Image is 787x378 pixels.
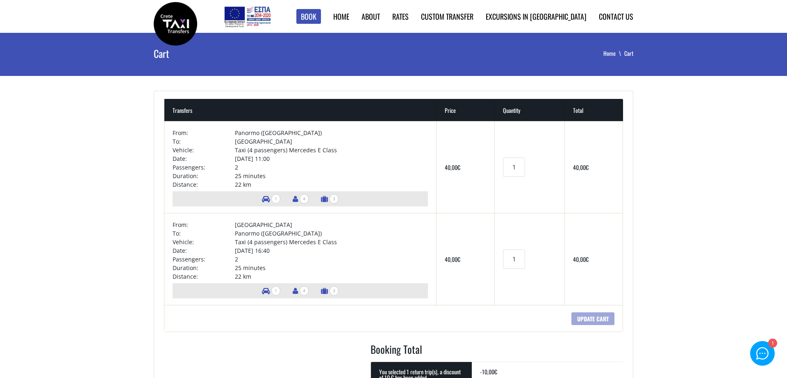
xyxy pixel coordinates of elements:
[235,220,428,229] td: [GEOGRAPHIC_DATA]
[235,272,428,281] td: 22 km
[235,154,428,163] td: [DATE] 11:00
[154,2,197,46] img: Crete Taxi Transfers | Crete Taxi Transfers Cart | Crete Taxi Transfers
[173,180,235,189] td: Distance:
[445,163,460,172] bdi: 40,00
[164,99,437,121] th: Transfers
[235,238,428,246] td: Taxi (4 passengers) Mercedes E Class
[573,255,589,263] bdi: 40,00
[392,11,409,22] a: Rates
[362,11,380,22] a: About
[317,283,343,298] li: Number of luggage items
[223,4,272,29] img: e-bannersEUERDF180X90.jpg
[586,255,589,263] span: €
[503,250,525,269] input: Transfers quantity
[235,163,428,172] td: 2
[173,220,235,229] td: From:
[565,99,623,121] th: Total
[258,283,284,298] li: Number of vehicles
[235,263,428,272] td: 25 minutes
[289,191,313,206] li: Number of passengers
[173,172,235,180] td: Duration:
[173,238,235,246] td: Vehicle:
[235,246,428,255] td: [DATE] 16:40
[235,255,428,263] td: 2
[317,191,343,206] li: Number of luggage items
[271,194,280,204] span: 1
[624,49,633,57] li: Cart
[573,163,589,172] bdi: 40,00
[571,312,614,325] input: Update cart
[271,286,280,296] span: 1
[173,163,235,172] td: Passengers:
[457,255,460,263] span: €
[154,18,197,27] a: Crete Taxi Transfers | Crete Taxi Transfers Cart | Crete Taxi Transfers
[258,191,284,206] li: Number of vehicles
[330,286,339,296] span: 3
[289,283,313,298] li: Number of passengers
[421,11,473,22] a: Custom Transfer
[173,146,235,154] td: Vehicle:
[235,137,428,146] td: [GEOGRAPHIC_DATA]
[235,229,428,238] td: Panormo ([GEOGRAPHIC_DATA])
[173,137,235,146] td: To:
[173,263,235,272] td: Duration:
[495,99,565,121] th: Quantity
[333,11,349,22] a: Home
[371,342,623,362] h2: Booking Total
[599,11,633,22] a: Contact us
[235,172,428,180] td: 25 minutes
[173,154,235,163] td: Date:
[235,128,428,137] td: Panormo ([GEOGRAPHIC_DATA])
[457,163,460,172] span: €
[445,255,460,263] bdi: 40,00
[480,367,497,376] bdi: -10,00
[486,11,587,22] a: Excursions in [GEOGRAPHIC_DATA]
[235,146,428,154] td: Taxi (4 passengers) Mercedes E Class
[173,246,235,255] td: Date:
[154,33,315,74] h1: Cart
[437,99,495,121] th: Price
[586,163,589,172] span: €
[296,9,321,24] a: Book
[173,272,235,281] td: Distance:
[300,194,309,204] span: 4
[235,180,428,189] td: 22 km
[603,49,624,57] a: Home
[173,128,235,137] td: From:
[494,367,497,376] span: €
[173,229,235,238] td: To:
[300,286,309,296] span: 4
[503,158,525,177] input: Transfers quantity
[330,194,339,204] span: 3
[173,255,235,263] td: Passengers:
[768,339,776,348] div: 1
